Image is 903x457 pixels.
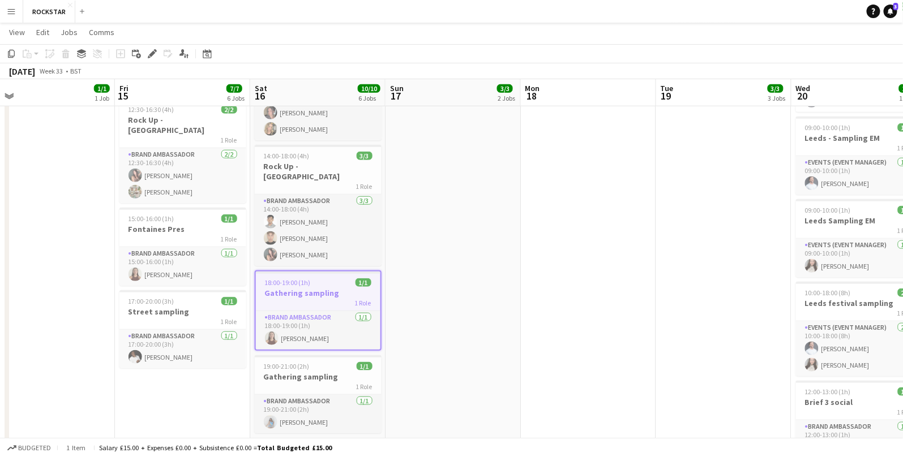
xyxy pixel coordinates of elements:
[805,206,851,214] span: 09:00-10:00 (1h)
[227,94,245,102] div: 6 Jobs
[893,3,898,10] span: 3
[119,307,246,317] h3: Street sampling
[357,152,373,160] span: 3/3
[119,290,246,368] app-job-card: 17:00-20:00 (3h)1/1Street sampling1 RoleBrand Ambassador1/117:00-20:00 (3h)[PERSON_NAME]
[118,89,129,102] span: 15
[498,94,515,102] div: 2 Jobs
[358,84,380,93] span: 10/10
[221,235,237,243] span: 1 Role
[497,84,513,93] span: 3/3
[390,83,404,93] span: Sun
[264,362,310,370] span: 19:00-21:00 (2h)
[805,288,851,297] span: 10:00-18:00 (8h)
[9,66,35,77] div: [DATE]
[119,115,246,135] h3: Rock Up - [GEOGRAPHIC_DATA]
[255,395,382,433] app-card-role: Brand Ambassador1/119:00-21:00 (2h)[PERSON_NAME]
[61,27,78,37] span: Jobs
[805,123,851,132] span: 09:00-10:00 (1h)
[119,83,129,93] span: Fri
[805,387,851,396] span: 12:00-13:00 (1h)
[84,25,119,40] a: Comms
[36,27,49,37] span: Edit
[221,297,237,305] span: 1/1
[356,182,373,191] span: 1 Role
[661,83,674,93] span: Tue
[89,27,114,37] span: Comms
[253,89,267,102] span: 16
[768,94,786,102] div: 3 Jobs
[256,311,380,350] app-card-role: Brand Ambassador1/118:00-19:00 (1h)[PERSON_NAME]
[257,443,332,452] span: Total Budgeted £15.00
[5,25,29,40] a: View
[94,84,110,93] span: 1/1
[524,89,540,102] span: 18
[129,297,174,305] span: 17:00-20:00 (3h)
[99,443,332,452] div: Salary £15.00 + Expenses £0.00 + Subsistence £0.00 =
[264,152,310,160] span: 14:00-18:00 (4h)
[95,94,109,102] div: 1 Job
[388,89,404,102] span: 17
[265,278,311,287] span: 18:00-19:00 (1h)
[255,145,382,266] app-job-card: 14:00-18:00 (4h)3/3Rock Up - [GEOGRAPHIC_DATA]1 RoleBrand Ambassador3/314:00-18:00 (4h)[PERSON_NA...
[794,89,811,102] span: 20
[32,25,54,40] a: Edit
[129,214,174,223] span: 15:00-16:00 (1h)
[659,89,674,102] span: 19
[6,442,53,454] button: Budgeted
[119,208,246,286] app-job-card: 15:00-16:00 (1h)1/1Fontaines Pres1 RoleBrand Ambassador1/115:00-16:00 (1h)[PERSON_NAME]
[23,1,75,23] button: ROCKSTAR
[356,278,371,287] span: 1/1
[119,247,246,286] app-card-role: Brand Ambassador1/115:00-16:00 (1h)[PERSON_NAME]
[62,443,89,452] span: 1 item
[37,67,66,75] span: Week 33
[119,330,246,368] app-card-role: Brand Ambassador1/117:00-20:00 (3h)[PERSON_NAME]
[356,382,373,391] span: 1 Role
[358,94,380,102] div: 6 Jobs
[255,161,382,182] h3: Rock Up - [GEOGRAPHIC_DATA]
[525,83,540,93] span: Mon
[70,67,82,75] div: BST
[119,98,246,203] app-job-card: 12:30-16:30 (4h)2/2Rock Up - [GEOGRAPHIC_DATA]1 RoleBrand Ambassador2/212:30-16:30 (4h)[PERSON_NA...
[221,317,237,326] span: 1 Role
[255,355,382,433] app-job-card: 19:00-21:00 (2h)1/1Gathering sampling1 RoleBrand Ambassador1/119:00-21:00 (2h)[PERSON_NAME]
[18,444,51,452] span: Budgeted
[355,299,371,307] span: 1 Role
[796,83,811,93] span: Wed
[221,136,237,144] span: 1 Role
[255,372,382,382] h3: Gathering sampling
[9,27,25,37] span: View
[255,270,382,351] app-job-card: 18:00-19:00 (1h)1/1Gathering sampling1 RoleBrand Ambassador1/118:00-19:00 (1h)[PERSON_NAME]
[221,214,237,223] span: 1/1
[357,362,373,370] span: 1/1
[221,105,237,114] span: 2/2
[56,25,82,40] a: Jobs
[255,195,382,266] app-card-role: Brand Ambassador3/314:00-18:00 (4h)[PERSON_NAME][PERSON_NAME][PERSON_NAME]
[884,5,897,18] a: 3
[119,224,246,234] h3: Fontaines Pres
[256,288,380,298] h3: Gathering sampling
[768,84,784,93] span: 3/3
[129,105,174,114] span: 12:30-16:30 (4h)
[255,83,267,93] span: Sat
[226,84,242,93] span: 7/7
[119,148,246,203] app-card-role: Brand Ambassador2/212:30-16:30 (4h)[PERSON_NAME][PERSON_NAME]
